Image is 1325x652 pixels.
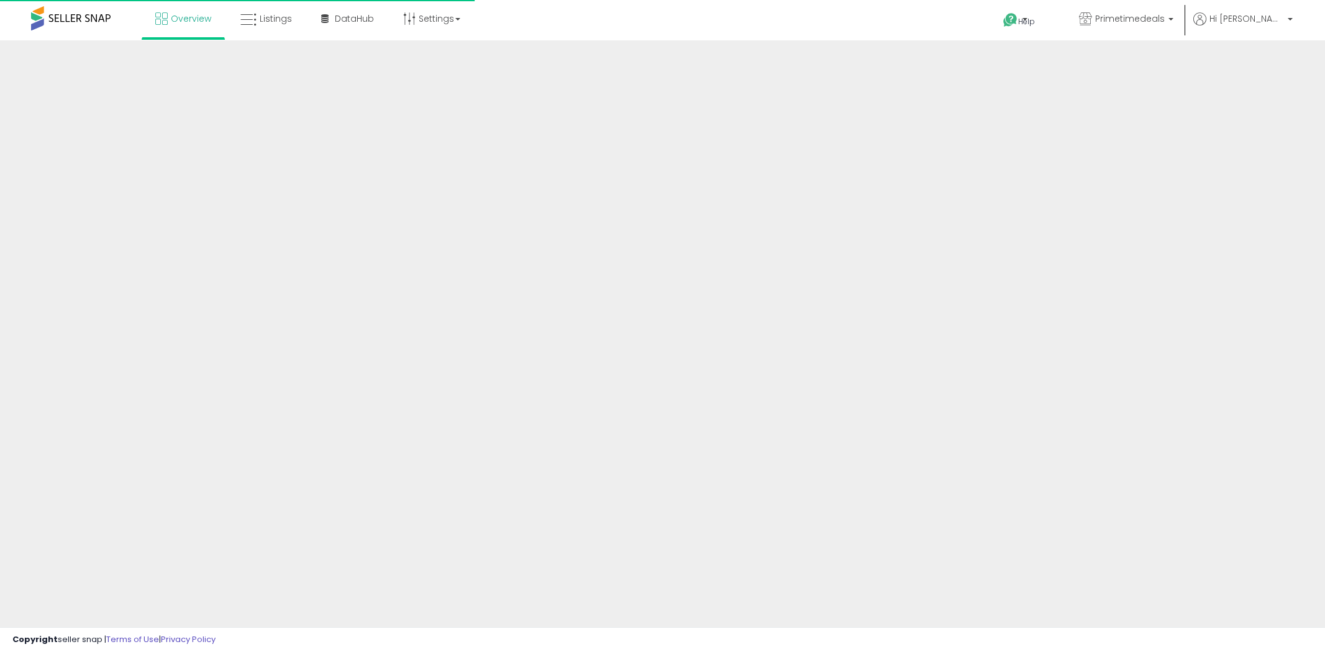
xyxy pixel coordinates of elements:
span: Overview [171,12,211,25]
span: Help [1018,16,1035,27]
a: Help [993,3,1059,40]
span: Listings [260,12,292,25]
a: Hi [PERSON_NAME] [1193,12,1293,40]
span: DataHub [335,12,374,25]
i: Get Help [1003,12,1018,28]
span: Hi [PERSON_NAME] [1209,12,1284,25]
span: Primetimedeals [1095,12,1165,25]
